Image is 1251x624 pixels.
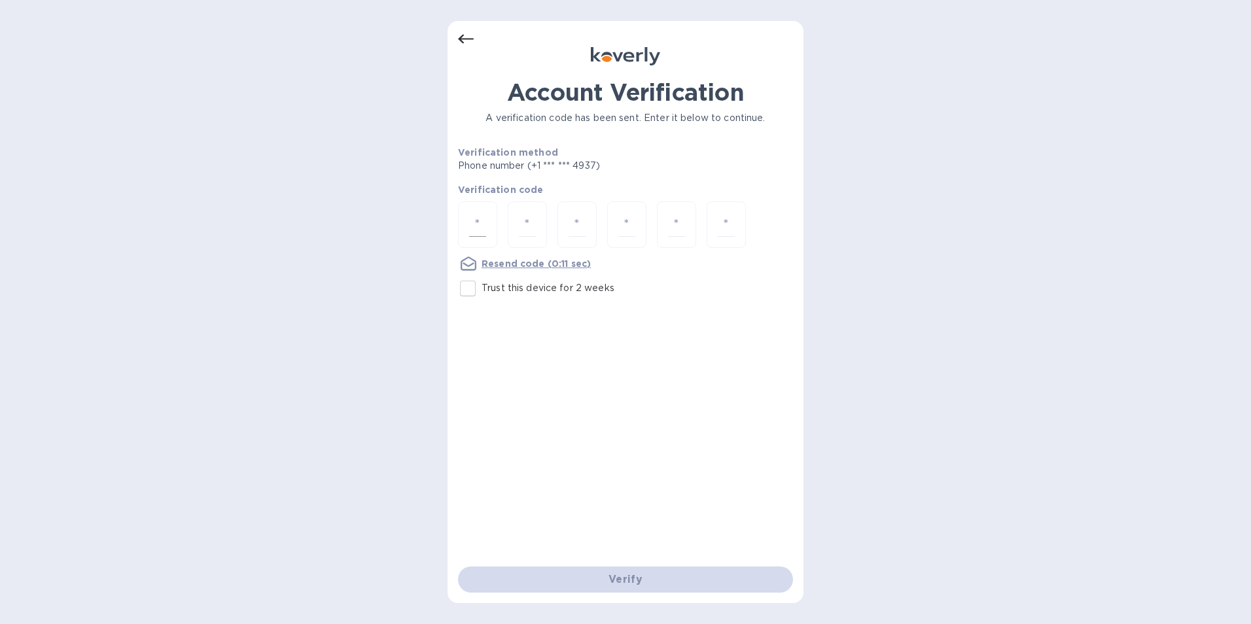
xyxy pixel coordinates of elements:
p: Verification code [458,183,793,196]
p: Trust this device for 2 weeks [482,281,614,295]
h1: Account Verification [458,78,793,106]
p: A verification code has been sent. Enter it below to continue. [458,111,793,125]
b: Verification method [458,147,558,158]
p: Phone number (+1 *** *** 4937) [458,159,700,173]
u: Resend code (0:11 sec) [482,258,591,269]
